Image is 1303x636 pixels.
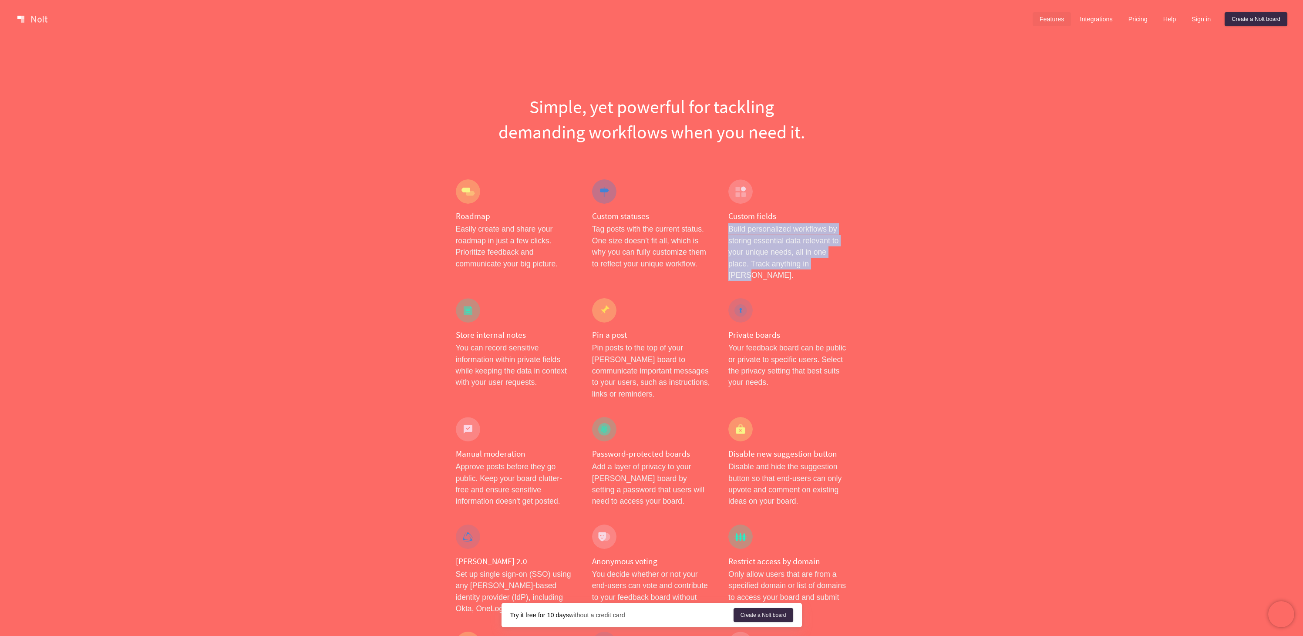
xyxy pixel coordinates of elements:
[456,569,575,615] p: Set up single sign-on (SSO) using any [PERSON_NAME]-based identity provider (IdP), including Okta...
[456,556,575,567] h4: [PERSON_NAME] 2.0
[456,211,575,222] h4: Roadmap
[728,330,847,340] h4: Private boards
[592,556,711,567] h4: Anonymous voting
[728,223,847,281] p: Build personalized workflows by storing essential data relevant to your unique needs, all in one ...
[456,461,575,507] p: Approve posts before they go public. Keep your board clutter-free and ensure sensitive informatio...
[456,342,575,388] p: You can record sensitive information within private fields while keeping the data in context with...
[1156,12,1183,26] a: Help
[728,342,847,388] p: Your feedback board can be public or private to specific users. Select the privacy setting that b...
[1185,12,1218,26] a: Sign in
[1225,12,1287,26] a: Create a Nolt board
[592,211,711,222] h4: Custom statuses
[728,556,847,567] h4: Restrict access by domain
[456,223,575,269] p: Easily create and share your roadmap in just a few clicks. Prioritize feedback and communicate yo...
[728,569,847,615] p: Only allow users that are from a specified domain or list of domains to access your board and sub...
[1033,12,1071,26] a: Features
[510,612,569,619] strong: Try it free for 10 days
[734,608,793,622] a: Create a Nolt board
[1073,12,1119,26] a: Integrations
[592,448,711,459] h4: Password-protected boards
[728,448,847,459] h4: Disable new suggestion button
[728,211,847,222] h4: Custom fields
[1121,12,1155,26] a: Pricing
[456,448,575,459] h4: Manual moderation
[592,330,711,340] h4: Pin a post
[592,569,711,615] p: You decide whether or not your end-users can vote and contribute to your feedback board without r...
[728,461,847,507] p: Disable and hide the suggestion button so that end-users can only upvote and comment on existing ...
[592,461,711,507] p: Add a layer of privacy to your [PERSON_NAME] board by setting a password that users will need to ...
[456,330,575,340] h4: Store internal notes
[592,342,711,400] p: Pin posts to the top of your [PERSON_NAME] board to communicate important messages to your users,...
[1268,601,1294,627] iframe: Chatra live chat
[456,94,848,145] h1: Simple, yet powerful for tackling demanding workflows when you need it.
[510,611,734,619] div: without a credit card
[592,223,711,269] p: Tag posts with the current status. One size doesn’t fit all, which is why you can fully customize...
